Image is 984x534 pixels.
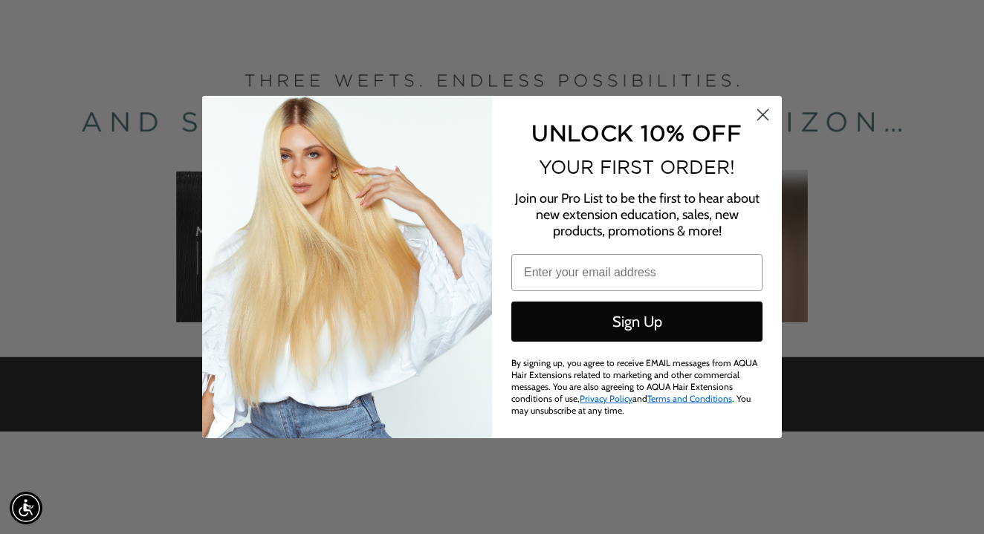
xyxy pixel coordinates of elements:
button: Sign Up [511,302,763,342]
input: Enter your email address [511,254,763,291]
a: Privacy Policy [580,393,632,404]
div: Accessibility Menu [10,492,42,524]
span: By signing up, you agree to receive EMAIL messages from AQUA Hair Extensions related to marketing... [511,357,757,416]
span: YOUR FIRST ORDER! [539,157,735,178]
button: Close dialog [750,102,776,128]
span: Join our Pro List to be the first to hear about new extension education, sales, new products, pro... [515,190,760,239]
span: UNLOCK 10% OFF [531,120,742,145]
a: Terms and Conditions [647,393,732,404]
img: daab8b0d-f573-4e8c-a4d0-05ad8d765127.png [202,96,492,438]
iframe: Chat Widget [910,463,984,534]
